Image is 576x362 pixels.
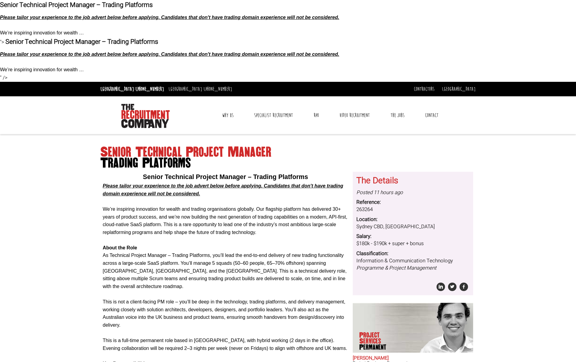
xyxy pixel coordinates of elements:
p: This is a full-time permanent role based in [GEOGRAPHIC_DATA], with hybrid working (2 days in the... [103,329,349,352]
dt: Location: [356,216,470,223]
a: RPO [309,108,323,123]
b: About the Role [103,245,137,250]
dd: $180k - $190k + super + bonus [356,240,470,247]
a: Specialist Recruitment [250,108,297,123]
dt: Reference: [356,199,470,206]
a: Video Recruitment [335,108,374,123]
span: Permanent [359,344,402,350]
dd: Information & Communication Technology [356,257,470,272]
p: We’re inspiring innovation for wealth and trading organisations globally. Our flagship platform h... [103,197,349,236]
p: Project Services [359,332,402,350]
dt: Classification: [356,250,470,257]
span: Senior Technical Project Manager – Trading Platforms [5,37,158,46]
p: As Technical Project Manager – Trading Platforms, you’ll lead the end-to-end delivery of new trad... [103,244,349,290]
h2: [PERSON_NAME] [353,356,473,361]
li: [GEOGRAPHIC_DATA]: [167,84,234,94]
dd: 263264 [356,206,470,213]
span: Please tailor your experience to the job advert below before applying. Candidates that don't have... [103,183,343,196]
a: Why Us [218,108,238,123]
h3: The Details [356,176,470,186]
a: The Jobs [386,108,409,123]
img: Sam McKay does Project Services Permanent [415,303,473,353]
a: Contact [421,108,443,123]
i: Posted 11 hours ago [356,189,403,196]
dt: Salary: [356,233,470,240]
span: Senior Technical Project Manager – Trading Platforms [143,173,308,181]
a: Contractors [414,86,434,92]
a: [PHONE_NUMBER] [136,86,164,92]
img: The Recruitment Company [121,104,170,128]
h1: Senior Technical Project Manager [100,147,476,168]
span: Trading Platforms [100,158,476,168]
dd: Sydney CBD, [GEOGRAPHIC_DATA] [356,223,470,230]
p: This is not a client-facing PM role – you’ll be deep in the technology, trading platforms, and de... [103,290,349,329]
li: [GEOGRAPHIC_DATA]: [99,84,165,94]
i: Programme & Project Management [356,264,436,272]
a: [PHONE_NUMBER] [204,86,232,92]
a: [GEOGRAPHIC_DATA] [442,86,476,92]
